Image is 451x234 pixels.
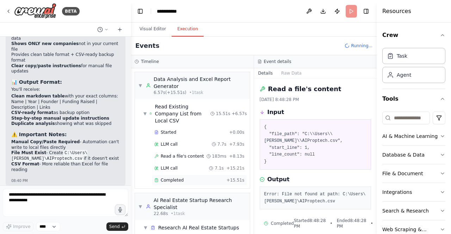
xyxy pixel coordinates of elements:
[217,141,226,147] span: 7.7s
[227,177,245,183] span: + 15.51s
[229,129,244,135] span: + 0.00s
[138,204,142,209] span: ▼
[143,225,148,230] span: ▼
[11,162,120,172] li: - More reliable than Excel for file reading
[11,121,120,127] li: showing what was skipped
[11,87,120,93] p: You'll receive:
[229,153,244,159] span: + 8.13s
[267,108,284,116] h3: Input
[11,139,120,150] li: - Automation can't write to local files directly
[161,153,204,159] span: Read a file's content
[161,165,178,171] span: LLM call
[11,150,46,155] strong: File Must Exist
[11,52,120,63] li: Provides clean table format + CSV-ready backup format
[216,111,230,116] span: 15.51s
[267,175,290,184] h3: Output
[161,129,176,135] span: Started
[382,7,411,15] h4: Resources
[11,121,55,126] strong: Duplicate analysis
[11,41,120,52] li: not in your current file
[14,3,56,19] img: Logo
[382,202,445,220] button: Search & Research
[154,90,186,95] span: 6.57s (+15.51s)
[294,218,326,229] span: Started 8:48:28 PM
[227,165,245,171] span: + 15.21s
[382,89,445,109] button: Tools
[11,94,65,99] strong: Clean markdown table
[11,110,120,116] li: as backup option
[397,52,407,59] div: Task
[277,68,306,78] button: Raw Data
[337,218,366,229] span: Ended 8:48:28 PM
[62,7,80,15] div: BETA
[109,224,120,229] span: Send
[106,222,128,231] button: Send
[11,116,109,121] strong: Step-by-step manual update instructions
[264,191,367,205] pre: Error: File not found at path: C:\Users\[PERSON_NAME]\AIProptech.csv
[11,41,79,46] strong: Shows ONLY new companies
[161,141,178,147] span: LLM call
[154,76,246,90] div: Data Analysis and Excel Report Generator
[11,63,120,74] li: for manual file updates
[260,97,371,102] div: [DATE] 8:48:28 PM
[229,141,244,147] span: + 7.93s
[361,6,371,16] button: Hide right sidebar
[397,71,411,78] div: Agent
[382,183,445,201] button: Integrations
[382,164,445,183] button: File & Document
[382,146,445,164] button: Database & Data
[114,25,125,34] button: Start a new chat
[11,162,39,166] strong: CSV Format
[138,83,142,88] span: ▼
[382,45,445,89] div: Crew
[155,103,210,124] div: Read Existing Company List from Local CSV
[189,90,203,95] span: • 1 task
[135,6,145,16] button: Hide left sidebar
[382,25,445,45] button: Crew
[382,226,440,233] div: Web Scraping & Browsing
[11,110,54,115] strong: CSV-ready format
[254,68,277,78] button: Details
[11,139,80,144] strong: Manual Copy/Paste Required
[135,41,159,51] h2: Events
[382,170,423,177] div: File & Document
[13,224,30,229] span: Improve
[371,221,373,226] span: •
[143,111,147,116] span: ▼
[351,43,372,49] span: Running...
[11,63,81,68] strong: Clear copy/paste instructions
[382,133,438,140] div: AI & Machine Learning
[3,222,33,231] button: Improve
[212,153,227,159] span: 183ms
[11,132,67,137] strong: ⚠️ Important Notes:
[161,177,184,183] span: Completed
[11,79,62,85] strong: 📊 Output Format:
[264,124,367,165] pre: { "file_path": "C:\\Users\\[PERSON_NAME]\\AIProptech.csv", "start_line": 1, "line_count": null }
[172,22,204,37] button: Execution
[330,221,333,226] span: •
[382,151,425,158] div: Database & Data
[382,207,429,214] div: Search & Research
[382,189,412,196] div: Integrations
[171,211,185,216] span: • 1 task
[11,150,87,162] code: C:\Users\[PERSON_NAME]\AIProptech.csv
[268,84,341,94] h2: Read a file's content
[11,150,120,162] li: - Create if it doesn't exist
[154,197,246,211] div: AI Real Estate Startup Research Specialist
[154,211,168,216] span: 22.68s
[264,59,291,64] h3: Event details
[382,127,445,145] button: AI & Machine Learning
[141,59,159,64] h3: Timeline
[271,221,294,226] span: Completed
[94,25,111,34] button: Switch to previous chat
[11,178,120,183] div: 08:40 PM
[157,8,182,15] nav: breadcrumb
[11,94,120,110] li: with your exact columns: Name | Year | Founder | Funding Raised | Description | Links
[134,22,172,37] button: Visual Editor
[231,111,247,116] span: + 6.57s
[158,224,239,231] div: Research AI Real Estate Startups
[215,165,223,171] span: 7.1s
[115,204,125,215] button: Click to speak your automation idea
